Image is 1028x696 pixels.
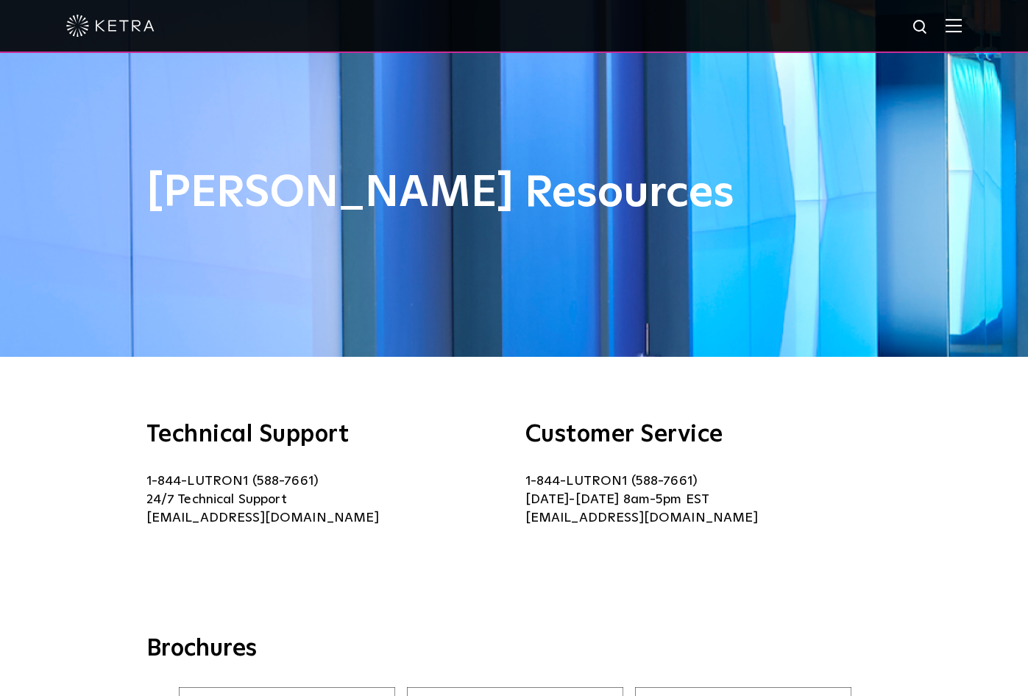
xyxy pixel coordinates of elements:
[146,634,882,665] h3: Brochures
[525,472,882,528] p: 1-844-LUTRON1 (588-7661) [DATE]-[DATE] 8am-5pm EST [EMAIL_ADDRESS][DOMAIN_NAME]
[146,169,882,218] h1: [PERSON_NAME] Resources
[946,18,962,32] img: Hamburger%20Nav.svg
[146,511,379,525] a: [EMAIL_ADDRESS][DOMAIN_NAME]
[66,15,155,37] img: ketra-logo-2019-white
[525,423,882,447] h3: Customer Service
[146,423,503,447] h3: Technical Support
[912,18,930,37] img: search icon
[146,472,503,528] p: 1-844-LUTRON1 (588-7661) 24/7 Technical Support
